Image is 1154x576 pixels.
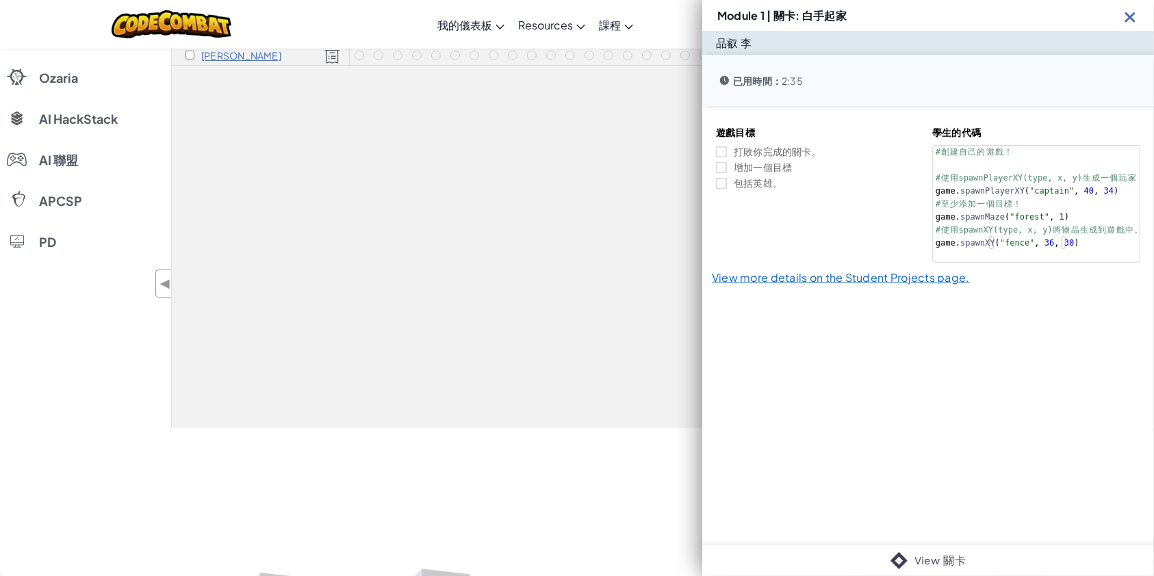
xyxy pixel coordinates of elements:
[712,270,970,285] a: View more details on the Student Projects page.
[734,161,792,173] p: 增加一個目標
[716,126,924,138] h4: 遊戲目標
[716,72,733,89] img: Icon_TimeSpent.svg
[599,18,621,32] span: 課程
[890,552,908,569] img: IconIntro.svg
[734,145,821,157] p: 打敗你完成的關卡。
[112,10,231,38] img: CodeCombat logo
[716,36,752,50] p: 品叡 李
[733,75,803,86] p: 2:35
[39,154,78,166] span: AI 聯盟
[518,18,573,32] span: Resources
[914,553,966,569] a: View 關卡
[39,72,78,84] span: Ozaria
[717,10,847,21] h3: Module 1 | 關卡: 白手起家
[734,176,782,189] p: 包括英雄。
[932,126,1140,138] h4: 學生的代碼
[733,75,782,87] b: 已用時間：
[1122,8,1139,25] img: Icon_Exit.svg
[159,274,171,293] span: ◀
[437,18,492,32] span: 我的儀表板
[324,49,340,64] img: Licensed
[592,6,640,43] a: 課程
[511,6,592,43] a: Resources
[201,50,281,61] p: 政宏 陳
[431,6,511,43] a: 我的儀表板
[39,113,118,125] span: AI HackStack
